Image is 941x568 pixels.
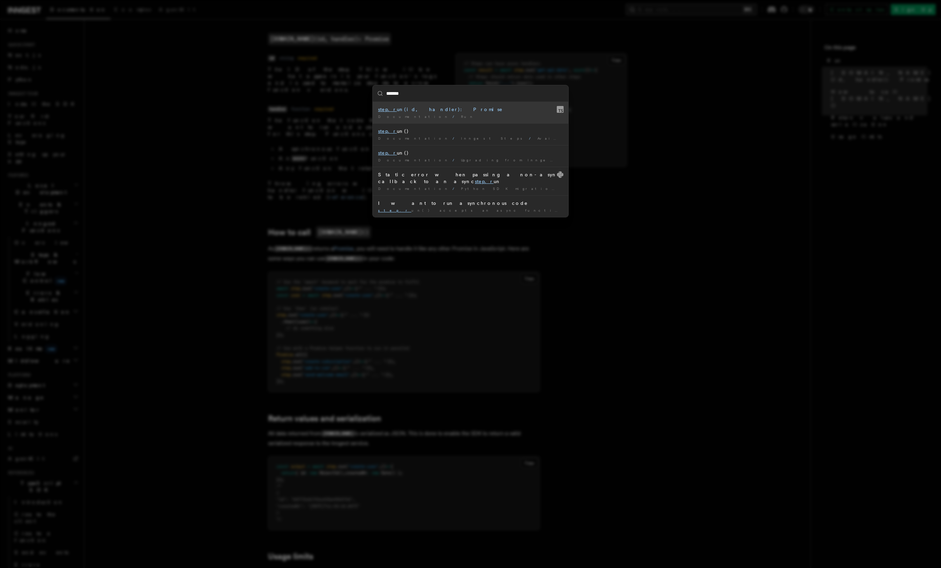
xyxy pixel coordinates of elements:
span: Documentation [378,114,450,119]
mark: step.r [475,179,494,184]
mark: step.r [378,107,397,112]
div: un(id, handler): Promise [378,106,563,113]
div: un() accepts an async function, like so: Each call … [378,208,563,213]
span: Inngest Steps [461,136,526,140]
mark: step.r [378,128,397,134]
span: Documentation [378,187,450,191]
span: Upgrading from Inngest SDK v2 to v3 [461,158,636,162]
span: / [452,158,458,162]
span: Python SDK migration guide: v0.4 to v0.5 [461,187,671,191]
span: Documentation [378,158,450,162]
span: Available Step Methods [537,136,649,140]
span: / [529,136,535,140]
span: / [452,114,458,119]
span: / [452,187,458,191]
span: Run [461,114,475,119]
div: un() [378,149,563,156]
div: I want to run asynchronous code [378,200,563,207]
div: un() [378,128,563,135]
span: / [452,136,458,140]
mark: step.r [378,150,397,156]
div: Static error when passing a non-async callback to an async un [378,171,563,185]
mark: step.r [378,208,411,212]
span: Documentation [378,136,450,140]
